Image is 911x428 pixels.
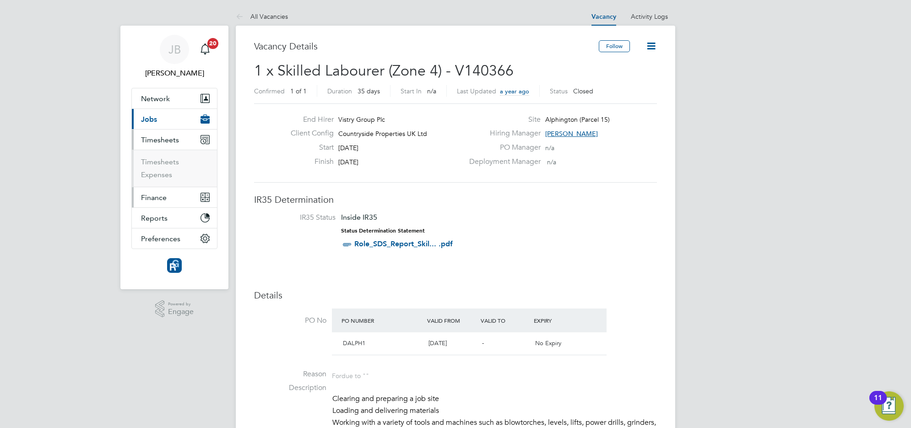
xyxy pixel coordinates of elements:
li: Loading and delivering materials [332,406,657,418]
span: Powered by [168,300,194,308]
span: Closed [573,87,593,95]
span: 1 of 1 [290,87,307,95]
span: [PERSON_NAME] [545,130,598,138]
label: Description [254,383,326,393]
label: PO Manager [464,143,541,152]
span: Reports [141,214,168,222]
a: Go to home page [131,258,217,273]
a: Timesheets [141,157,179,166]
label: Confirmed [254,87,285,95]
div: Valid From [425,312,478,329]
a: Expenses [141,170,172,179]
strong: Status Determination Statement [341,228,425,234]
a: Activity Logs [631,12,668,21]
li: Clearing and preparing a job site [332,394,657,406]
h3: Vacancy Details [254,40,599,52]
a: Vacancy [591,13,616,21]
span: DALPH1 [343,339,365,347]
span: [DATE] [338,158,358,166]
span: Timesheets [141,135,179,144]
span: Engage [168,308,194,316]
label: Deployment Manager [464,157,541,167]
div: For due to "" [332,369,369,380]
label: Last Updated [457,87,496,95]
button: Follow [599,40,630,52]
label: Start [283,143,334,152]
button: Reports [132,208,217,228]
span: [DATE] [338,144,358,152]
label: Duration [327,87,352,95]
img: resourcinggroup-logo-retina.png [167,258,182,273]
span: Inside IR35 [341,213,377,222]
h3: Details [254,289,657,301]
label: Site [464,115,541,125]
span: Alphington (Parcel 15) [545,115,610,124]
button: Jobs [132,109,217,129]
span: a year ago [500,87,529,95]
span: [DATE] [428,339,447,347]
label: Hiring Manager [464,129,541,138]
span: JB [168,43,181,55]
span: n/a [427,87,436,95]
label: Client Config [283,129,334,138]
button: Finance [132,187,217,207]
span: n/a [545,144,554,152]
label: IR35 Status [263,213,336,222]
div: 11 [874,398,882,410]
span: - [482,339,484,347]
nav: Main navigation [120,26,228,289]
a: 20 [196,35,214,64]
button: Timesheets [132,130,217,150]
label: PO No [254,316,326,325]
span: Preferences [141,234,180,243]
label: End Hirer [283,115,334,125]
span: n/a [547,158,556,166]
span: Network [141,94,170,103]
label: Start In [401,87,422,95]
a: Powered byEngage [155,300,194,318]
span: 20 [207,38,218,49]
span: Jobs [141,115,157,124]
span: No Expiry [535,339,561,347]
span: 1 x Skilled Labourer (Zone 4) - V140366 [254,62,514,80]
a: All Vacancies [236,12,288,21]
a: JB[PERSON_NAME] [131,35,217,79]
label: Finish [283,157,334,167]
a: Role_SDS_Report_Skil... .pdf [354,239,453,248]
button: Network [132,88,217,108]
h3: IR35 Determination [254,194,657,206]
label: Status [550,87,568,95]
div: Valid To [478,312,532,329]
div: Timesheets [132,150,217,187]
label: Reason [254,369,326,379]
span: 35 days [358,87,380,95]
span: Vistry Group Plc [338,115,385,124]
span: Countryside Properties UK Ltd [338,130,427,138]
span: Joe Belsten [131,68,217,79]
button: Preferences [132,228,217,249]
div: PO Number [339,312,425,329]
span: Finance [141,193,167,202]
div: Expiry [531,312,585,329]
button: Open Resource Center, 11 new notifications [874,391,904,421]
